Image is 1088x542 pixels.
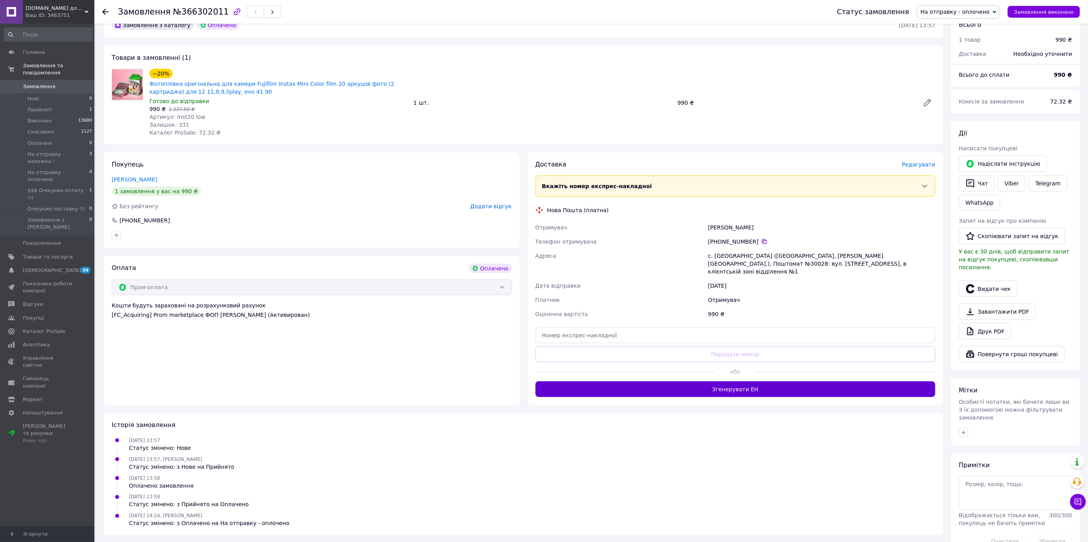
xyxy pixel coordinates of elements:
a: Фотоплівка оригінальна для камери Fujifilm Instax Mini Color film 20 аркушів фото (2 картриджа) д... [149,81,394,95]
span: Аналітика [23,341,50,348]
span: Замовлення з [PERSON_NAME] [28,216,89,231]
span: 13680 [78,117,92,124]
a: Telegram [1029,175,1068,192]
span: Оплачені [28,140,52,147]
span: На отправку - оплочено [920,9,990,15]
span: Особисті нотатки, які бачите лише ви. З їх допомогою можна фільтрувати замовлення [959,399,1071,421]
div: 1 замовлення у вас на 990 ₴ [112,187,201,196]
span: 1 237.50 ₴ [169,107,195,112]
span: Доставка [536,161,567,168]
span: Покупець [112,161,144,168]
span: На отправку - наложка ! [28,151,89,165]
div: Оплачено замовлення [129,482,193,490]
a: Редагувати [920,95,935,111]
span: Замовлення виконано [1014,9,1074,15]
div: Статус змінено: Нове [129,444,191,452]
div: Нова Пошта (платна) [545,206,611,214]
span: Дата відправки [536,283,581,289]
div: Статус замовлення [837,8,909,16]
span: $$$ Очікуємо оплату !!! [28,187,89,201]
span: Залишок: 331 [149,122,189,128]
span: 300 / 300 [1049,512,1072,519]
div: −20% [149,69,173,78]
div: 990 ₴ [1056,36,1072,44]
div: Необхідно уточнити [1009,45,1077,63]
span: Всього [959,21,981,28]
span: Примітки [959,461,990,469]
span: Готово до відправки [149,98,209,104]
div: [PHONE_NUMBER] [119,216,171,224]
button: Повернути гроші покупцеві [959,346,1065,363]
span: Всього до сплати [959,72,1010,78]
span: Додати відгук [470,203,512,209]
a: Друк PDF [959,323,1011,340]
div: Кошти будуть зараховані на розрахунковий рахунок [112,302,512,319]
div: Prom топ [23,437,73,444]
span: Товари та послуги [23,253,73,261]
span: Оціночна вартість [536,311,588,317]
span: Редагувати [902,161,935,168]
button: Чат з покупцем [1070,494,1086,510]
span: Вкажіть номер експрес-накладної [542,183,652,189]
span: 0 [89,205,92,213]
span: Дії [959,129,967,137]
div: Повернутися назад [102,8,109,16]
div: Оплачено [197,20,239,30]
span: [DEMOGRAPHIC_DATA] [23,267,81,274]
span: Головна [23,49,45,56]
span: У вас є 30 днів, щоб відправити запит на відгук покупцеві, скопіювавши посилання. [959,248,1070,270]
a: Viber [998,175,1025,192]
span: Покупці [23,314,44,322]
span: 1127 [81,128,92,135]
a: WhatsApp [959,195,1000,211]
span: 3 [89,151,92,165]
span: Замовлення та повідомлення [23,62,94,76]
span: Маркет [23,396,43,403]
span: Каталог ProSale: 72.32 ₴ [149,129,221,136]
button: Скопіювати запит на відгук [959,228,1065,244]
span: Очікуємо поставку !!! [28,205,86,213]
button: Чат [959,175,995,192]
span: Відгуки [23,301,43,308]
span: Каталог ProSale [23,328,65,335]
span: 0 [89,95,92,102]
span: №366302011 [173,7,229,17]
span: [DATE] 13:58 [129,494,160,500]
div: Отримувач [707,293,937,307]
div: Статус змінено: з Оплачено на На отправку - оплочено [129,520,289,527]
span: 34 [81,267,90,274]
span: Запит на відгук про компанію [959,218,1046,224]
time: [DATE] 13:57 [899,22,935,28]
a: [PERSON_NAME] [112,176,157,183]
span: Артикул: Inst20 low [149,114,206,120]
span: Історія замовлення [112,421,175,429]
div: Статус змінено: з Прийнято на Оплачено [129,501,249,509]
div: с. [GEOGRAPHIC_DATA] ([GEOGRAPHIC_DATA], [PERSON_NAME][GEOGRAPHIC_DATA].), Поштомат №30028: вул. ... [707,249,937,279]
span: Гаманець компанії [23,375,73,389]
button: Замовлення виконано [1008,6,1080,18]
span: [DATE] 13:58 [129,475,160,481]
span: Управління сайтом [23,355,73,369]
span: Виконані [28,117,52,124]
span: Замовлення [23,83,55,90]
input: Пошук [4,28,93,42]
span: Комісія за замовлення [959,98,1024,105]
div: [FC_Acquiring] Prom marketplace ФОП [PERSON_NAME] (Активирован) [112,311,512,319]
b: 990 ₴ [1054,72,1072,78]
div: Ваш ID: 3463751 [26,12,94,19]
span: Телефон отримувача [536,239,597,245]
span: Нові [28,95,39,102]
div: 1 шт. [411,97,675,108]
input: Номер експрес-накладної [536,327,936,343]
span: 4 [89,169,92,183]
button: Видати чек [959,281,1018,297]
span: Оплата [112,264,136,272]
span: 0 [89,216,92,231]
span: Платник [536,297,560,303]
div: [PHONE_NUMBER] [708,238,935,246]
div: Статус змінено: з Нове на Прийнято [129,463,234,471]
div: Замовлення з каталогу [112,20,194,30]
button: Надіслати інструкцію [959,155,1047,172]
span: Доставка [959,51,986,57]
img: Фотоплівка оригінальна для камери Fujifilm Instax Mini Color film 20 аркушів фото (2 картриджа) д... [112,69,143,100]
